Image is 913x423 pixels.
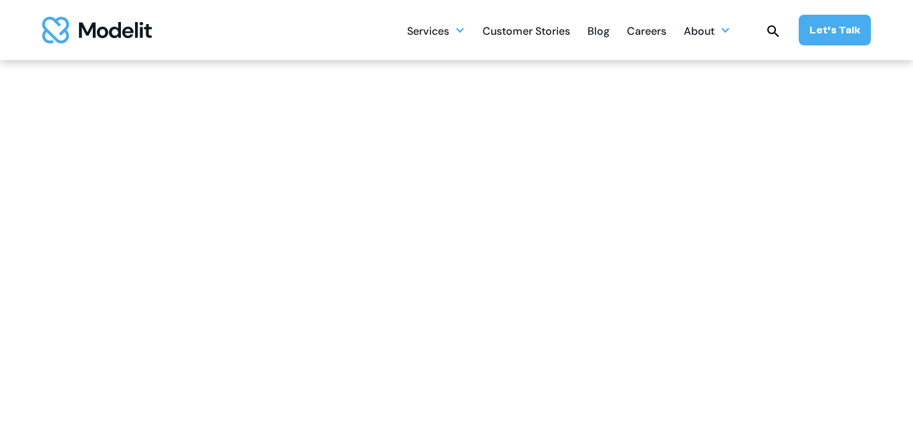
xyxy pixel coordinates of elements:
[588,17,610,43] a: Blog
[799,15,871,45] a: Let’s Talk
[483,17,570,43] a: Customer Stories
[627,17,666,43] a: Careers
[809,23,860,37] div: Let’s Talk
[42,17,152,43] img: modelit logo
[627,19,666,45] div: Careers
[407,19,449,45] div: Services
[588,19,610,45] div: Blog
[684,19,714,45] div: About
[483,19,570,45] div: Customer Stories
